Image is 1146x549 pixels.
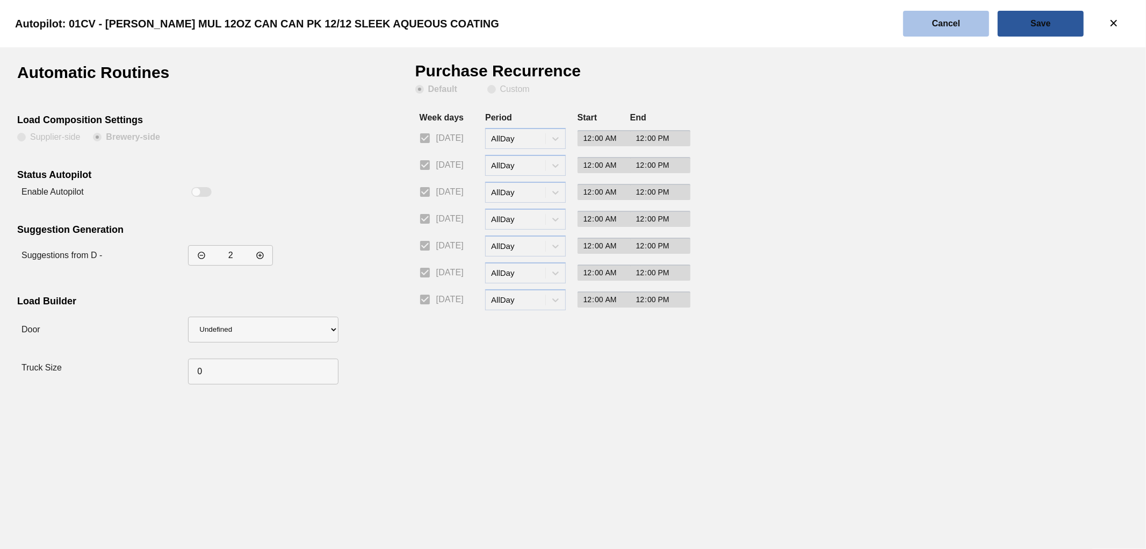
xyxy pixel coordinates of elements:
clb-radio-button: Brewery-side [93,133,160,144]
span: [DATE] [436,132,464,145]
span: [DATE] [436,186,464,198]
clb-radio-button: Supplier-side [17,133,80,144]
span: [DATE] [436,266,464,279]
label: Enable Autopilot [21,187,84,196]
div: Load Builder [17,296,351,310]
div: Suggestion Generation [17,224,351,238]
span: [DATE] [436,239,464,252]
label: Start [578,113,597,122]
label: Door [21,325,40,334]
clb-radio-button: Default [415,85,474,96]
label: Period [485,113,512,122]
clb-radio-button: Custom [487,85,530,96]
h1: Automatic Routines [17,65,208,89]
span: [DATE] [436,159,464,172]
span: [DATE] [436,212,464,225]
div: Load Composition Settings [17,115,351,129]
label: End [630,113,646,122]
label: Truck Size [21,363,62,372]
div: Status Autopilot [17,169,351,183]
span: [DATE] [436,293,464,306]
h1: Purchase Recurrence [415,65,606,85]
label: Week days [420,113,464,122]
label: Suggestions from D - [21,251,102,260]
